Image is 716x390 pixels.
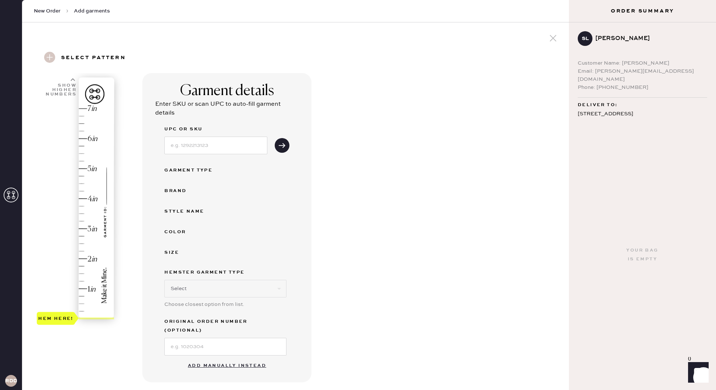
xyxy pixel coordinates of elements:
h3: Order Summary [569,7,716,15]
div: Color [164,228,223,236]
span: New Order [34,7,61,15]
div: Customer Name: [PERSON_NAME] [578,59,707,67]
div: Brand [164,187,223,195]
div: [PERSON_NAME] [595,34,701,43]
div: Phone: [PHONE_NUMBER] [578,83,707,91]
div: Style name [164,207,223,216]
button: Add manually instead [184,358,271,373]
label: Hemster Garment Type [164,268,286,277]
label: Original Order Number (Optional) [164,317,286,335]
label: UPC or SKU [164,125,267,134]
iframe: Front Chat [681,357,713,389]
div: Enter SKU or scan UPC to auto-fill garment details [155,100,299,118]
span: Deliver to: [578,101,617,109]
div: Garment Type [164,166,223,175]
div: [STREET_ADDRESS] 4314 [GEOGRAPHIC_DATA] , FL 33131 [578,109,707,137]
div: Size [164,248,223,257]
div: Email: [PERSON_NAME][EMAIL_ADDRESS][DOMAIN_NAME] [578,67,707,83]
div: in [91,104,97,114]
h3: SL [582,36,589,41]
div: Your bag is empty [626,246,658,264]
div: Show higher numbers [45,83,76,97]
h3: Select pattern [61,52,126,64]
img: image [79,77,114,318]
div: 7 [88,104,91,114]
div: Hem here! [38,314,74,323]
input: e.g. 1020304 [164,338,286,355]
input: e.g. 1292213123 [164,137,267,154]
div: Choose closest option from list. [164,300,286,308]
span: Add garments [74,7,110,15]
div: Garment details [180,82,274,100]
h3: RDDA [5,378,17,383]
